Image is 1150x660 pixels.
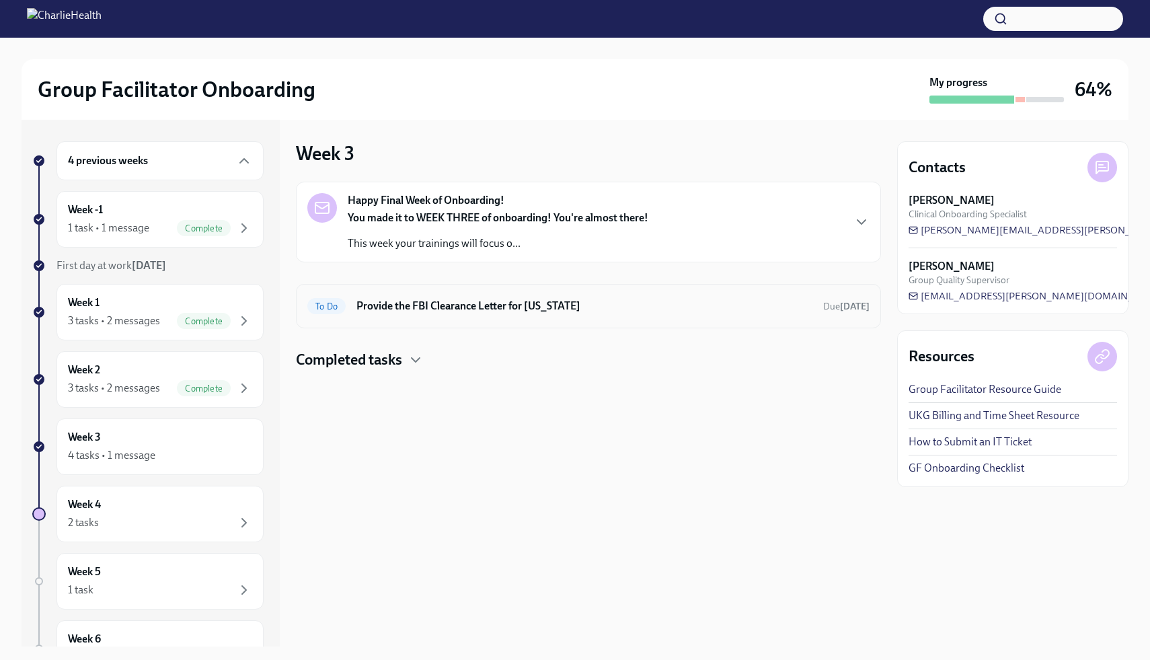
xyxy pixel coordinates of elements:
[68,515,99,530] div: 2 tasks
[177,383,231,394] span: Complete
[929,75,987,90] strong: My progress
[32,486,264,542] a: Week 42 tasks
[296,350,881,370] div: Completed tasks
[909,461,1024,476] a: GF Onboarding Checklist
[32,258,264,273] a: First day at work[DATE]
[68,497,101,512] h6: Week 4
[68,153,148,168] h6: 4 previous weeks
[909,193,995,208] strong: [PERSON_NAME]
[909,346,974,367] h4: Resources
[38,76,315,103] h2: Group Facilitator Onboarding
[32,191,264,248] a: Week -11 task • 1 messageComplete
[909,408,1079,423] a: UKG Billing and Time Sheet Resource
[177,316,231,326] span: Complete
[68,583,93,597] div: 1 task
[296,141,354,166] h3: Week 3
[307,295,870,317] a: To DoProvide the FBI Clearance Letter for [US_STATE]Due[DATE]
[68,363,100,377] h6: Week 2
[177,223,231,233] span: Complete
[32,351,264,408] a: Week 23 tasks • 2 messagesComplete
[68,430,101,445] h6: Week 3
[32,553,264,610] a: Week 51 task
[132,259,166,272] strong: [DATE]
[1075,77,1112,102] h3: 64%
[27,8,102,30] img: CharlieHealth
[32,418,264,475] a: Week 34 tasks • 1 message
[356,299,812,314] h6: Provide the FBI Clearance Letter for [US_STATE]
[909,208,1027,221] span: Clinical Onboarding Specialist
[32,284,264,340] a: Week 13 tasks • 2 messagesComplete
[68,295,100,310] h6: Week 1
[68,314,160,328] div: 3 tasks • 2 messages
[68,448,155,463] div: 4 tasks • 1 message
[840,301,870,312] strong: [DATE]
[909,435,1032,449] a: How to Submit an IT Ticket
[296,350,402,370] h4: Completed tasks
[68,632,101,647] h6: Week 6
[909,274,1009,287] span: Group Quality Supervisor
[909,382,1061,397] a: Group Facilitator Resource Guide
[348,211,648,224] strong: You made it to WEEK THREE of onboarding! You're almost there!
[348,193,504,208] strong: Happy Final Week of Onboarding!
[909,259,995,274] strong: [PERSON_NAME]
[823,300,870,313] span: September 30th, 2025 09:00
[56,259,166,272] span: First day at work
[68,221,149,235] div: 1 task • 1 message
[823,301,870,312] span: Due
[68,564,101,579] h6: Week 5
[909,157,966,178] h4: Contacts
[307,301,346,311] span: To Do
[348,236,648,251] p: This week your trainings will focus o...
[68,381,160,396] div: 3 tasks • 2 messages
[56,141,264,180] div: 4 previous weeks
[68,203,103,217] h6: Week -1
